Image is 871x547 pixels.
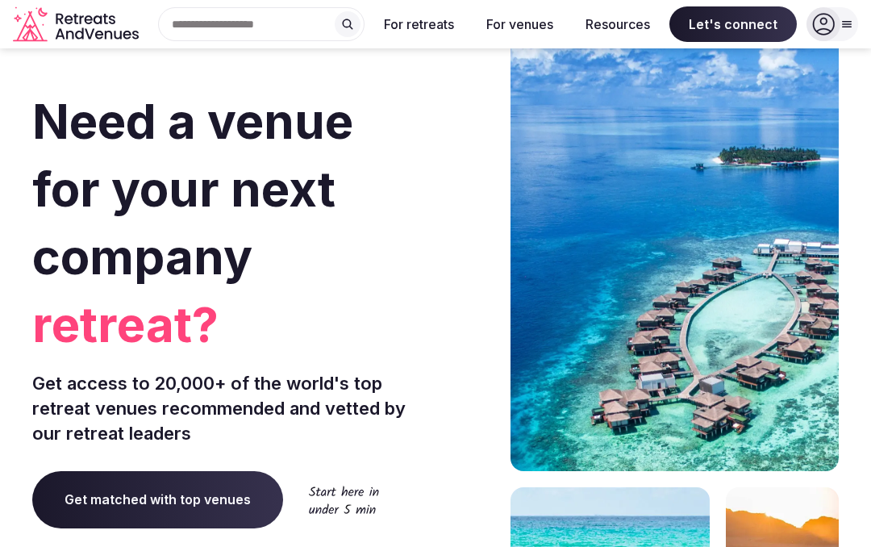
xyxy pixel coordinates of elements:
[32,371,429,445] p: Get access to 20,000+ of the world's top retreat venues recommended and vetted by our retreat lea...
[669,6,797,42] span: Let's connect
[13,6,142,43] a: Visit the homepage
[309,486,379,514] img: Start here in under 5 min
[32,290,429,358] span: retreat?
[573,6,663,42] button: Resources
[32,92,353,286] span: Need a venue for your next company
[371,6,467,42] button: For retreats
[13,6,142,43] svg: Retreats and Venues company logo
[32,471,283,528] a: Get matched with top venues
[473,6,566,42] button: For venues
